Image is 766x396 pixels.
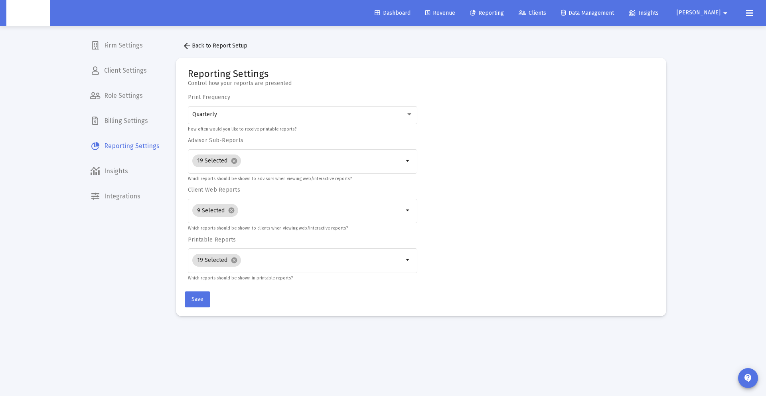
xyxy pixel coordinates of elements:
p: Which reports should be shown to advisors when viewing web/interactive reports? [188,176,413,181]
button: Back to Report Setup [176,38,254,54]
mat-chip-list: Selection [192,252,404,268]
a: Insights [84,162,166,181]
span: Data Management [561,10,614,16]
a: Role Settings [84,86,166,105]
button: Save [185,291,210,307]
a: Reporting Settings [84,137,166,156]
label: Printable Reports [188,236,413,243]
span: Clients [519,10,546,16]
span: Save [191,296,203,303]
mat-chip-list: Selection [192,202,404,218]
mat-icon: cancel [231,257,238,264]
mat-icon: arrow_drop_down [403,206,413,215]
label: Client Web Reports [188,186,413,193]
a: Data Management [555,5,620,21]
a: Revenue [419,5,462,21]
img: Dashboard [12,5,44,21]
p: Which reports should be shown in printable reports? [188,276,413,281]
mat-icon: arrow_drop_down [403,156,413,166]
span: [PERSON_NAME] [677,10,721,16]
a: Dashboard [368,5,417,21]
mat-icon: arrow_drop_down [721,5,730,21]
label: Print Frequency [188,94,413,101]
a: Reporting [464,5,510,21]
span: Dashboard [375,10,411,16]
mat-chip: 9 Selected [192,204,238,217]
mat-card-title: Reporting Settings [188,70,292,78]
span: Insights [629,10,659,16]
label: Advisor Sub-Reports [188,137,413,144]
mat-hint: How often would you like to receive printable reports? [188,127,296,132]
a: Client Settings [84,61,166,80]
span: Quarterly [192,111,217,118]
a: Insights [622,5,665,21]
p: Which reports should be shown to clients when viewing web/interactive reports? [188,226,413,231]
a: Billing Settings [84,111,166,131]
a: Firm Settings [84,36,166,55]
mat-chip-list: Selection [192,153,404,169]
a: Integrations [84,187,166,206]
span: Revenue [425,10,455,16]
mat-icon: contact_support [743,373,753,383]
mat-icon: arrow_drop_down [403,255,413,265]
mat-icon: arrow_back [182,41,192,51]
span: Back to Report Setup [182,42,247,49]
a: Clients [512,5,553,21]
mat-icon: cancel [231,157,238,164]
button: [PERSON_NAME] [667,5,740,21]
mat-card-subtitle: Control how your reports are presented [188,79,292,87]
mat-chip: 19 Selected [192,254,241,267]
span: Reporting [470,10,504,16]
mat-chip: 19 Selected [192,154,241,167]
mat-icon: cancel [228,207,235,214]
